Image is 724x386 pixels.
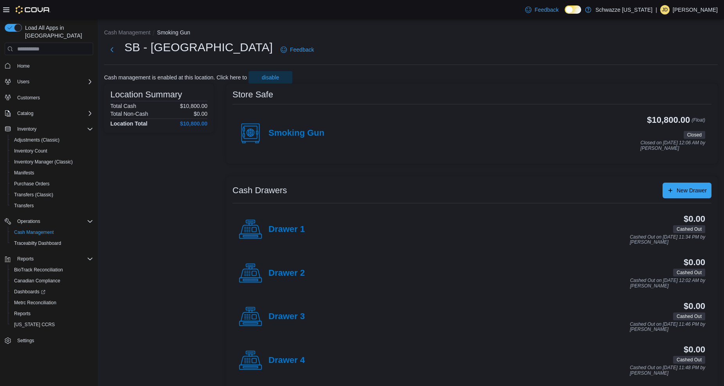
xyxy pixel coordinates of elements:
[11,201,93,210] span: Transfers
[14,336,93,345] span: Settings
[268,355,305,366] h4: Drawer 4
[14,229,54,235] span: Cash Management
[232,90,273,99] h3: Store Safe
[14,109,93,118] span: Catalog
[11,265,66,275] a: BioTrack Reconciliation
[673,225,705,233] span: Cashed Out
[14,192,53,198] span: Transfers (Classic)
[677,226,702,233] span: Cashed Out
[11,135,63,145] a: Adjustments (Classic)
[11,265,93,275] span: BioTrack Reconciliation
[535,6,558,14] span: Feedback
[11,190,93,199] span: Transfers (Classic)
[104,29,150,36] button: Cash Management
[14,289,45,295] span: Dashboards
[8,308,96,319] button: Reports
[14,159,73,165] span: Inventory Manager (Classic)
[11,135,93,145] span: Adjustments (Classic)
[11,298,59,307] a: Metrc Reconciliation
[595,5,652,14] p: Schwazze [US_STATE]
[17,95,40,101] span: Customers
[2,253,96,264] button: Reports
[14,93,93,102] span: Customers
[11,298,93,307] span: Metrc Reconciliation
[17,218,40,224] span: Operations
[17,338,34,344] span: Settings
[660,5,670,14] div: Jonathan Dumont
[17,63,30,69] span: Home
[14,240,61,246] span: Traceabilty Dashboard
[2,60,96,71] button: Home
[8,145,96,156] button: Inventory Count
[8,200,96,211] button: Transfers
[290,46,314,54] span: Feedback
[11,179,93,189] span: Purchase Orders
[2,335,96,346] button: Settings
[22,24,93,39] span: Load All Apps in [GEOGRAPHIC_DATA]
[11,228,57,237] a: Cash Management
[14,336,37,345] a: Settings
[630,235,705,245] p: Cashed Out on [DATE] 11:34 PM by [PERSON_NAME]
[8,297,96,308] button: Metrc Reconciliation
[268,268,305,278] h4: Drawer 2
[673,356,705,364] span: Cashed Out
[11,157,76,167] a: Inventory Manager (Classic)
[124,39,273,55] h1: SB - [GEOGRAPHIC_DATA]
[14,278,60,284] span: Canadian Compliance
[11,239,64,248] a: Traceabilty Dashboard
[2,108,96,119] button: Catalog
[663,183,711,198] button: New Drawer
[687,131,702,138] span: Closed
[11,168,93,178] span: Manifests
[11,179,53,189] a: Purchase Orders
[11,287,93,296] span: Dashboards
[684,214,705,224] h3: $0.00
[268,224,305,235] h4: Drawer 1
[8,264,96,275] button: BioTrack Reconciliation
[11,239,93,248] span: Traceabilty Dashboard
[14,77,93,86] span: Users
[14,181,50,187] span: Purchase Orders
[677,356,702,363] span: Cashed Out
[11,146,50,156] a: Inventory Count
[11,201,37,210] a: Transfers
[673,5,718,14] p: [PERSON_NAME]
[14,170,34,176] span: Manifests
[630,322,705,332] p: Cashed Out on [DATE] 11:46 PM by [PERSON_NAME]
[14,254,37,264] button: Reports
[268,128,324,138] h4: Smoking Gun
[11,276,93,285] span: Canadian Compliance
[14,77,32,86] button: Users
[14,203,34,209] span: Transfers
[522,2,562,18] a: Feedback
[14,61,33,71] a: Home
[249,71,292,84] button: disable
[684,345,705,354] h3: $0.00
[565,5,581,14] input: Dark Mode
[2,76,96,87] button: Users
[17,110,33,117] span: Catalog
[110,103,136,109] h6: Total Cash
[692,115,705,129] p: (Float)
[268,312,305,322] h4: Drawer 3
[8,227,96,238] button: Cash Management
[157,29,190,36] button: Smoking Gun
[11,287,49,296] a: Dashboards
[180,120,207,127] h4: $10,800.00
[104,74,247,81] p: Cash management is enabled at this location. Click here to
[11,228,93,237] span: Cash Management
[14,124,40,134] button: Inventory
[8,178,96,189] button: Purchase Orders
[17,126,36,132] span: Inventory
[277,42,317,57] a: Feedback
[5,57,93,366] nav: Complex example
[14,61,93,70] span: Home
[8,156,96,167] button: Inventory Manager (Classic)
[630,365,705,376] p: Cashed Out on [DATE] 11:48 PM by [PERSON_NAME]
[194,111,207,117] p: $0.00
[684,302,705,311] h3: $0.00
[647,115,690,125] h3: $10,800.00
[110,111,148,117] h6: Total Non-Cash
[684,131,705,139] span: Closed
